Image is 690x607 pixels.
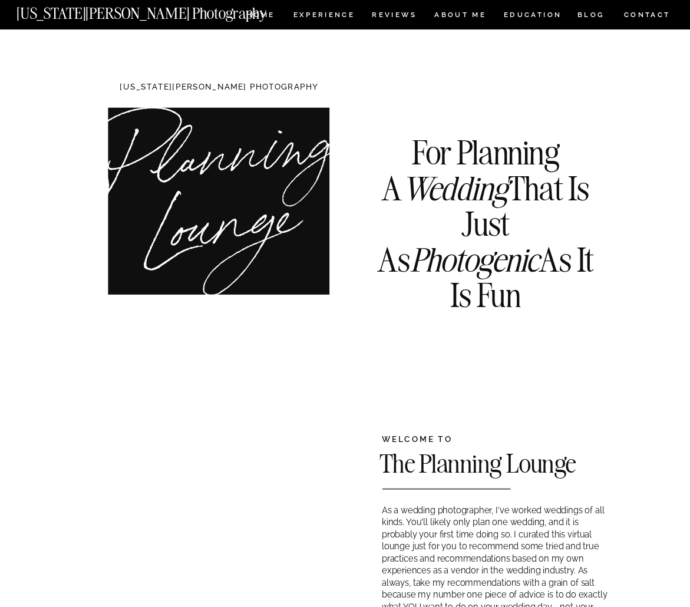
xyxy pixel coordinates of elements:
[96,123,350,253] h1: Planning Lounge
[402,168,508,209] i: Wedding
[503,12,563,22] a: EDUCATION
[293,12,354,22] a: Experience
[372,12,415,22] a: REVIEWS
[101,83,337,94] h1: [US_STATE][PERSON_NAME] PHOTOGRAPHY
[245,12,278,22] a: HOME
[379,450,683,481] h2: The Planning Lounge
[434,12,487,22] a: ABOUT ME
[410,239,539,280] i: Photogenic
[16,6,305,16] a: [US_STATE][PERSON_NAME] Photography
[382,435,603,446] h2: WELCOME TO
[365,135,606,266] h3: For Planning A That Is Just As As It Is Fun
[623,9,671,21] a: CONTACT
[577,12,605,22] a: BLOG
